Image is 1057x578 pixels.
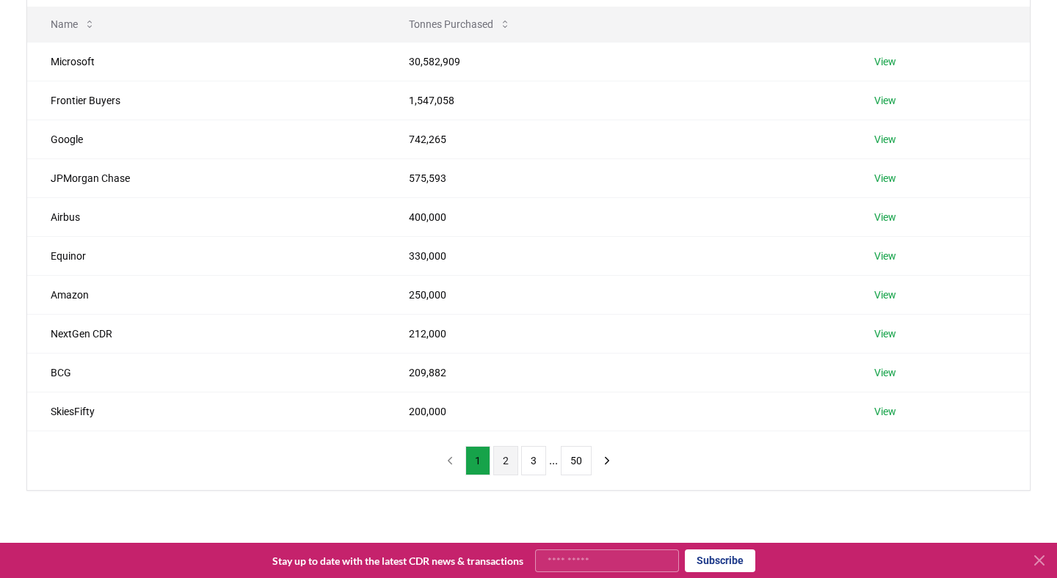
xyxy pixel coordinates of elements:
[874,54,896,69] a: View
[874,210,896,224] a: View
[385,81,851,120] td: 1,547,058
[874,326,896,341] a: View
[27,392,385,431] td: SkiesFifty
[385,197,851,236] td: 400,000
[874,132,896,147] a: View
[385,392,851,431] td: 200,000
[385,42,851,81] td: 30,582,909
[874,404,896,419] a: View
[27,197,385,236] td: Airbus
[874,365,896,380] a: View
[27,236,385,275] td: Equinor
[397,10,523,39] button: Tonnes Purchased
[27,353,385,392] td: BCG
[874,93,896,108] a: View
[874,288,896,302] a: View
[27,314,385,353] td: NextGen CDR
[595,446,620,475] button: next page
[385,275,851,314] td: 250,000
[385,353,851,392] td: 209,882
[27,120,385,158] td: Google
[385,236,851,275] td: 330,000
[874,171,896,186] a: View
[874,249,896,263] a: View
[39,10,107,39] button: Name
[521,446,546,475] button: 3
[465,446,490,475] button: 1
[493,446,518,475] button: 2
[27,158,385,197] td: JPMorgan Chase
[27,275,385,314] td: Amazon
[549,452,558,469] li: ...
[27,42,385,81] td: Microsoft
[385,314,851,353] td: 212,000
[385,120,851,158] td: 742,265
[385,158,851,197] td: 575,593
[561,446,592,475] button: 50
[27,81,385,120] td: Frontier Buyers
